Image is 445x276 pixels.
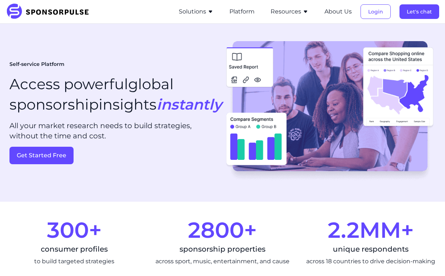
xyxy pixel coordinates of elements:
[303,257,439,266] div: across 18 countries to drive decision-making
[303,219,439,241] div: 2.2MM+
[6,219,142,241] div: 300+
[399,8,439,15] a: Let's chat
[9,147,74,164] button: Get Started Free
[324,8,352,15] a: About Us
[154,257,291,266] div: across sport, music, entertainment, and cause
[271,7,308,16] button: Resources
[9,61,64,68] span: Self-service Platform
[303,244,439,254] div: unique respondents
[9,147,222,164] a: Get Started Free
[179,7,213,16] button: Solutions
[229,8,255,15] a: Platform
[399,4,439,19] button: Let's chat
[361,8,391,15] a: Login
[9,121,222,141] p: All your market research needs to build strategies, without the time and cost.
[6,4,94,20] img: SponsorPulse
[154,219,291,241] div: 2800+
[6,244,142,254] div: consumer profiles
[324,7,352,16] button: About Us
[157,95,222,113] span: instantly
[154,244,291,254] div: sponsorship properties
[361,4,391,19] button: Login
[6,257,142,266] div: to build targeted strategies
[9,74,222,115] h1: Access powerful global sponsorship insights
[229,7,255,16] button: Platform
